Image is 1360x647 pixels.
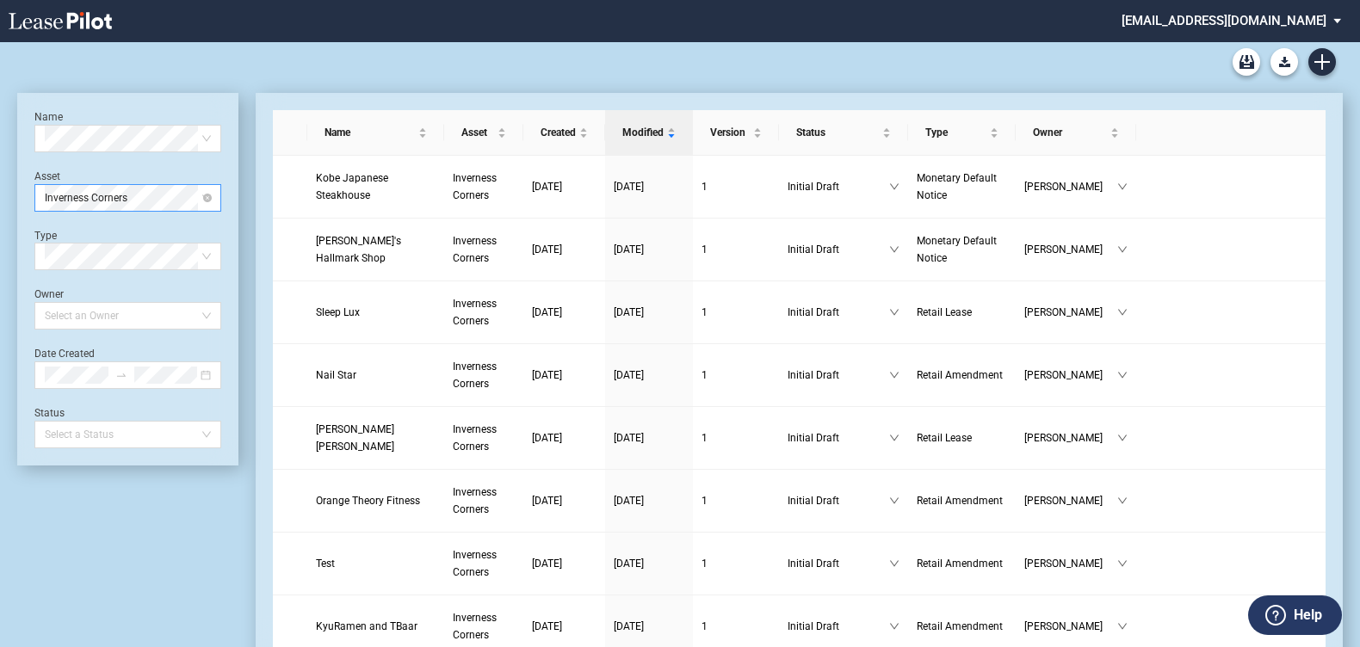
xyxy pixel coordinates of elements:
[1117,621,1128,632] span: down
[1117,496,1128,506] span: down
[1117,370,1128,380] span: down
[316,555,436,572] a: Test
[889,496,899,506] span: down
[614,181,644,193] span: [DATE]
[541,124,576,141] span: Created
[1308,48,1336,76] a: Create new document
[453,169,515,204] a: Inverness Corners
[788,618,889,635] span: Initial Draft
[34,111,63,123] label: Name
[532,492,597,509] a: [DATE]
[788,492,889,509] span: Initial Draft
[453,172,497,201] span: Inverness Corners
[889,370,899,380] span: down
[34,230,57,242] label: Type
[453,612,497,641] span: Inverness Corners
[203,194,212,202] span: close-circle
[325,124,416,141] span: Name
[316,495,420,507] span: Orange Theory Fitness
[453,358,515,392] a: Inverness Corners
[1117,182,1128,192] span: down
[1024,555,1117,572] span: [PERSON_NAME]
[1117,558,1128,569] span: down
[1024,618,1117,635] span: [PERSON_NAME]
[614,369,644,381] span: [DATE]
[453,549,497,578] span: Inverness Corners
[917,555,1007,572] a: Retail Amendment
[34,348,95,360] label: Date Created
[532,243,562,256] span: [DATE]
[614,618,684,635] a: [DATE]
[1265,48,1303,76] md-menu: Download Blank Form List
[1117,433,1128,443] span: down
[532,241,597,258] a: [DATE]
[453,232,515,267] a: Inverness Corners
[45,185,211,211] span: Inverness Corners
[710,124,750,141] span: Version
[917,429,1007,447] a: Retail Lease
[889,182,899,192] span: down
[702,306,708,318] span: 1
[316,304,436,321] a: Sleep Lux
[316,232,436,267] a: [PERSON_NAME]'s Hallmark Shop
[702,243,708,256] span: 1
[614,178,684,195] a: [DATE]
[702,620,708,632] span: 1
[532,432,562,444] span: [DATE]
[917,232,1007,267] a: Monetary Default Notice
[532,306,562,318] span: [DATE]
[307,110,445,156] th: Name
[614,432,644,444] span: [DATE]
[702,367,770,384] a: 1
[917,172,997,201] span: Monetary Default Notice
[917,235,997,264] span: Monetary Default Notice
[316,235,401,264] span: Susan's Hallmark Shop
[453,421,515,455] a: Inverness Corners
[532,367,597,384] a: [DATE]
[532,495,562,507] span: [DATE]
[702,432,708,444] span: 1
[1270,48,1298,76] button: Download Blank Form
[444,110,523,156] th: Asset
[532,555,597,572] a: [DATE]
[532,618,597,635] a: [DATE]
[316,367,436,384] a: Nail Star
[788,241,889,258] span: Initial Draft
[316,558,335,570] span: Test
[453,235,497,264] span: Inverness Corners
[453,546,515,581] a: Inverness Corners
[316,618,436,635] a: KyuRamen and TBaar
[917,367,1007,384] a: Retail Amendment
[1117,307,1128,317] span: down
[614,492,684,509] a: [DATE]
[316,172,388,201] span: Kobe Japanese Steakhouse
[1024,178,1117,195] span: [PERSON_NAME]
[702,304,770,321] a: 1
[316,620,417,632] span: KyuRamen and TBaar
[453,298,497,327] span: Inverness Corners
[1024,241,1117,258] span: [PERSON_NAME]
[1024,367,1117,384] span: [PERSON_NAME]
[605,110,693,156] th: Modified
[532,369,562,381] span: [DATE]
[115,369,127,381] span: swap-right
[788,367,889,384] span: Initial Draft
[532,620,562,632] span: [DATE]
[316,423,394,453] span: Baskin Robbins
[925,124,986,141] span: Type
[889,307,899,317] span: down
[788,178,889,195] span: Initial Draft
[779,110,908,156] th: Status
[614,241,684,258] a: [DATE]
[453,360,497,390] span: Inverness Corners
[702,618,770,635] a: 1
[115,369,127,381] span: to
[702,178,770,195] a: 1
[917,306,972,318] span: Retail Lease
[532,178,597,195] a: [DATE]
[34,407,65,419] label: Status
[917,169,1007,204] a: Monetary Default Notice
[614,304,684,321] a: [DATE]
[532,558,562,570] span: [DATE]
[702,429,770,447] a: 1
